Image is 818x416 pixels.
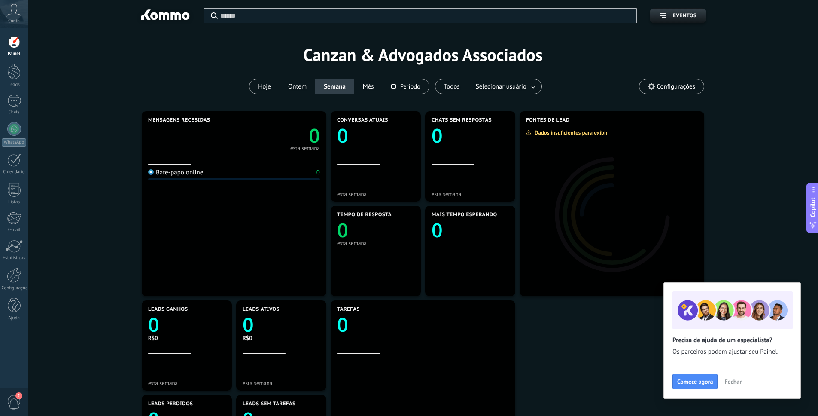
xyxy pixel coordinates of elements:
[249,79,280,94] button: Hoje
[148,306,188,312] span: Leads ganhos
[234,122,320,149] a: 0
[432,117,492,123] span: Chats sem respostas
[337,306,360,312] span: Tarefas
[337,312,509,338] a: 0
[315,79,354,94] button: Semana
[2,199,27,205] div: Listas
[2,82,27,88] div: Leads
[309,122,320,149] text: 0
[432,217,443,243] text: 0
[2,255,27,261] div: Estatísticas
[526,117,570,123] span: Fontes de lead
[243,401,295,407] span: Leads sem tarefas
[650,8,706,23] button: Eventos
[243,306,280,312] span: Leads ativos
[148,168,203,177] div: Bate-papo online
[2,138,26,147] div: WhatsApp
[2,285,27,291] div: Configurações
[657,83,695,90] span: Configurações
[432,122,443,149] text: 0
[526,129,614,136] div: Dados insuficientes para exibir
[677,379,713,385] span: Comece agora
[337,312,348,338] text: 0
[468,79,541,94] button: Selecionar usuário
[148,169,154,175] img: Bate-papo online
[2,227,27,233] div: E-mail
[672,348,792,356] span: Os parceiros podem ajustar seu Painel.
[243,312,254,338] text: 0
[243,380,320,386] div: esta semana
[8,18,20,24] span: Conta
[148,312,225,338] a: 0
[672,374,718,389] button: Comece agora
[316,168,320,177] div: 0
[721,375,745,388] button: Fechar
[2,315,27,321] div: Ajuda
[432,212,497,218] span: Mais tempo esperando
[724,379,742,385] span: Fechar
[354,79,383,94] button: Mês
[337,217,348,243] text: 0
[474,81,528,92] span: Selecionar usuário
[148,312,159,338] text: 0
[280,79,315,94] button: Ontem
[2,110,27,115] div: Chats
[435,79,468,94] button: Todos
[2,169,27,175] div: Calendário
[383,79,429,94] button: Período
[243,334,320,342] div: R$0
[672,336,792,344] h2: Precisa de ajuda de um especialista?
[337,240,414,246] div: esta semana
[148,401,193,407] span: Leads perdidos
[148,334,225,342] div: R$0
[2,51,27,57] div: Painel
[809,198,817,217] span: Copilot
[337,191,414,197] div: esta semana
[148,117,210,123] span: Mensagens recebidas
[15,392,22,399] span: 2
[290,146,320,150] div: esta semana
[432,191,509,197] div: esta semana
[337,122,348,149] text: 0
[148,380,225,386] div: esta semana
[337,117,388,123] span: Conversas atuais
[243,312,320,338] a: 0
[337,212,392,218] span: Tempo de resposta
[673,13,696,19] span: Eventos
